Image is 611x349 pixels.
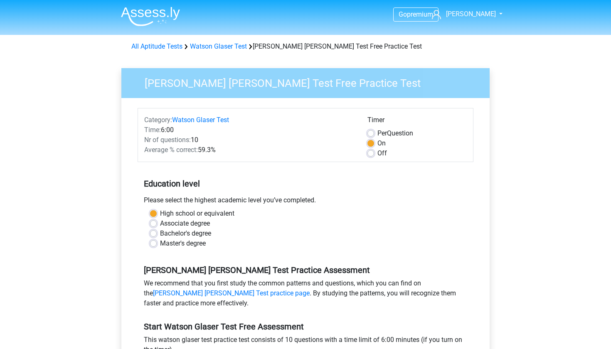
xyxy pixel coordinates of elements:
label: Off [377,148,387,158]
div: 59.3% [138,145,361,155]
div: Please select the highest academic level you’ve completed. [138,195,473,209]
a: Watson Glaser Test [190,42,247,50]
span: Category: [144,116,172,124]
a: Watson Glaser Test [172,116,229,124]
span: Time: [144,126,161,134]
h3: [PERSON_NAME] [PERSON_NAME] Test Free Practice Test [135,74,483,90]
div: 10 [138,135,361,145]
a: All Aptitude Tests [131,42,182,50]
label: Associate degree [160,219,210,229]
a: [PERSON_NAME] [429,9,497,19]
span: [PERSON_NAME] [446,10,496,18]
label: Bachelor's degree [160,229,211,238]
a: [PERSON_NAME] [PERSON_NAME] Test practice page [153,289,310,297]
img: Assessly [121,7,180,26]
a: Gopremium [394,9,438,20]
h5: Education level [144,175,467,192]
span: Nr of questions: [144,136,191,144]
h5: Start Watson Glaser Test Free Assessment [144,322,467,332]
div: [PERSON_NAME] [PERSON_NAME] Test Free Practice Test [128,42,483,52]
div: Timer [367,115,467,128]
span: Go [399,10,407,18]
h5: [PERSON_NAME] [PERSON_NAME] Test Practice Assessment [144,265,467,275]
div: 6:00 [138,125,361,135]
div: We recommend that you first study the common patterns and questions, which you can find on the . ... [138,278,473,312]
span: Per [377,129,387,137]
span: premium [407,10,433,18]
label: Master's degree [160,238,206,248]
label: On [377,138,386,148]
label: High school or equivalent [160,209,234,219]
label: Question [377,128,413,138]
span: Average % correct: [144,146,198,154]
